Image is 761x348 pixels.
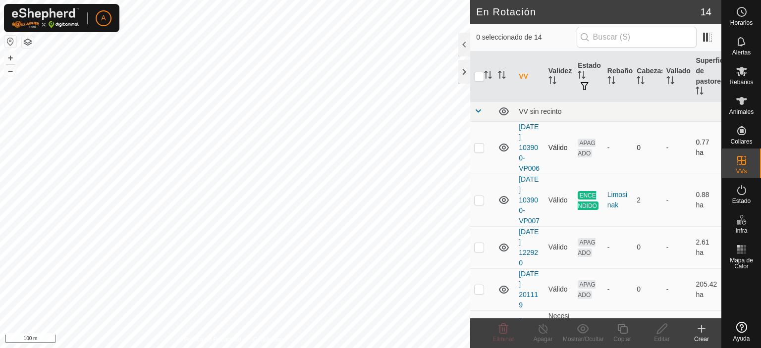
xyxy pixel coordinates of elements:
[682,335,721,344] div: Crear
[692,268,721,310] td: 205.42 ha
[733,336,750,342] span: Ayuda
[662,226,692,268] td: -
[730,139,752,145] span: Collares
[492,336,514,343] span: Eliminar
[633,51,662,102] th: Cabezas
[666,78,674,86] p-sorticon: Activar para ordenar
[548,78,556,86] p-sorticon: Activar para ordenar
[633,268,662,310] td: 0
[692,121,721,174] td: 0.77 ha
[662,268,692,310] td: -
[732,198,751,204] span: Estado
[603,51,633,102] th: Rebaño
[578,191,598,210] span: ENCENDIDO
[692,226,721,268] td: 2.61 ha
[544,226,574,268] td: Válido
[563,335,602,344] div: Mostrar/Ocultar
[662,121,692,174] td: -
[662,51,692,102] th: Vallado
[729,79,753,85] span: Rebaños
[544,121,574,174] td: Válido
[692,174,721,226] td: 0.88 ha
[730,20,753,26] span: Horarios
[578,139,596,157] span: APAGADO
[607,190,629,210] div: Limosinak
[12,8,79,28] img: Logo Gallagher
[578,280,596,299] span: APAGADO
[602,335,642,344] div: Copiar
[544,51,574,102] th: Validez
[662,174,692,226] td: -
[253,335,286,344] a: Contáctenos
[498,72,506,80] p-sorticon: Activar para ordenar
[729,109,754,115] span: Animales
[476,6,701,18] h2: En Rotación
[633,226,662,268] td: 0
[642,335,682,344] div: Editar
[519,175,540,225] a: [DATE] 103900-VP007
[519,270,539,309] a: [DATE] 201119
[544,268,574,310] td: Válido
[633,121,662,174] td: 0
[577,27,697,48] input: Buscar (S)
[607,284,629,295] div: -
[574,51,603,102] th: Estado
[701,4,711,19] span: 14
[607,143,629,153] div: -
[607,242,629,252] div: -
[484,72,492,80] p-sorticon: Activar para ordenar
[692,51,721,102] th: Superficie de pastoreo
[578,72,586,80] p-sorticon: Activar para ordenar
[724,257,759,269] span: Mapa de Calor
[722,318,761,346] a: Ayuda
[22,36,34,48] button: Capas del Mapa
[578,238,596,257] span: APAGADO
[696,88,704,96] p-sorticon: Activar para ordenar
[101,13,106,23] span: A
[519,228,539,267] a: [DATE] 122920
[476,32,576,43] span: 0 seleccionado de 14
[519,107,717,115] div: VV sin recinto
[523,335,563,344] div: Apagar
[4,52,16,64] button: +
[607,78,615,86] p-sorticon: Activar para ordenar
[633,174,662,226] td: 2
[4,65,16,77] button: –
[515,51,544,102] th: VV
[4,36,16,48] button: Restablecer Mapa
[732,50,751,55] span: Alertas
[735,228,747,234] span: Infra
[736,168,747,174] span: VVs
[637,78,645,86] p-sorticon: Activar para ordenar
[184,335,241,344] a: Política de Privacidad
[544,174,574,226] td: Válido
[519,123,540,172] a: [DATE] 103900-VP006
